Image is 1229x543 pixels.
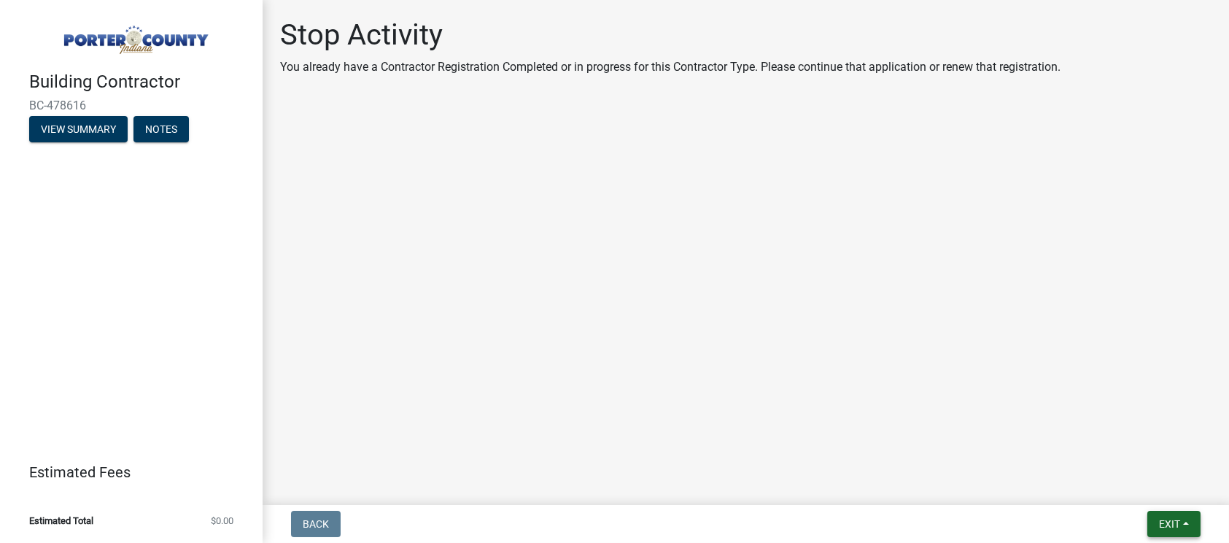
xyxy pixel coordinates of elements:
wm-modal-confirm: Notes [133,124,189,136]
button: Exit [1147,511,1201,537]
wm-modal-confirm: Summary [29,124,128,136]
a: Estimated Fees [12,458,239,487]
h4: Building Contractor [29,72,251,93]
p: You already have a Contractor Registration Completed or in progress for this Contractor Type. Ple... [280,58,1061,76]
span: $0.00 [211,516,233,525]
span: BC-478616 [29,99,233,112]
span: Exit [1159,518,1180,530]
span: Back [303,518,329,530]
h1: Stop Activity [280,18,1061,53]
img: Porter County, Indiana [29,15,239,56]
button: Notes [133,116,189,142]
button: Back [291,511,341,537]
button: View Summary [29,116,128,142]
span: Estimated Total [29,516,93,525]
